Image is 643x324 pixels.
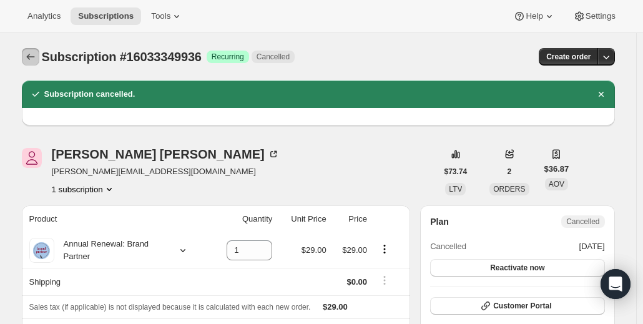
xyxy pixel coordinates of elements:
span: $29.00 [342,245,367,255]
div: Annual Renewal: Brand Partner [54,238,167,263]
span: Recurring [212,52,244,62]
span: [DATE] [579,240,605,253]
button: Product actions [375,242,395,256]
h2: Plan [430,215,449,228]
button: Subscriptions [71,7,141,25]
span: Tools [151,11,170,21]
span: [PERSON_NAME][EMAIL_ADDRESS][DOMAIN_NAME] [52,165,280,178]
button: Settings [566,7,623,25]
span: Create order [546,52,591,62]
span: $29.00 [302,245,326,255]
button: Product actions [52,183,115,195]
span: Sales tax (if applicable) is not displayed because it is calculated with each new order. [29,303,311,312]
button: Reactivate now [430,259,604,277]
span: $36.87 [544,163,569,175]
button: Create order [539,48,598,66]
button: Customer Portal [430,297,604,315]
span: Customer Portal [493,301,551,311]
span: $0.00 [346,277,367,287]
span: $29.00 [323,302,348,312]
span: LTV [449,185,462,194]
span: Cancelled [566,217,599,227]
span: Settings [586,11,616,21]
button: Analytics [20,7,68,25]
span: Cancelled [430,240,466,253]
button: 2 [500,163,519,180]
span: ORDERS [493,185,525,194]
div: Open Intercom Messenger [601,269,631,299]
button: Shipping actions [375,273,395,287]
span: Reactivate now [490,263,544,273]
span: Subscription #16033349936 [42,50,202,64]
button: Tools [144,7,190,25]
button: Dismiss notification [592,86,610,103]
button: Subscriptions [22,48,39,66]
span: Jennifer Martin [22,148,42,168]
div: [PERSON_NAME] [PERSON_NAME] [52,148,280,160]
h2: Subscription cancelled. [44,88,135,101]
button: Help [506,7,562,25]
span: AOV [549,180,564,189]
img: product img [29,238,54,263]
th: Price [330,205,371,233]
th: Unit Price [276,205,330,233]
button: $73.74 [437,163,475,180]
span: Analytics [27,11,61,21]
span: $73.74 [444,167,468,177]
span: Help [526,11,542,21]
span: 2 [508,167,512,177]
th: Quantity [209,205,276,233]
th: Product [22,205,210,233]
span: Subscriptions [78,11,134,21]
span: Cancelled [257,52,290,62]
th: Shipping [22,268,210,295]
